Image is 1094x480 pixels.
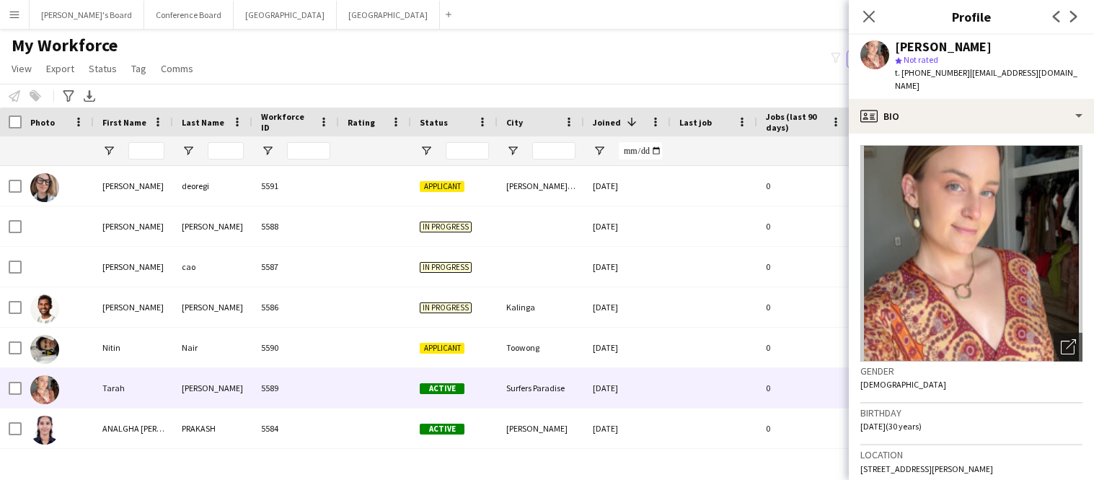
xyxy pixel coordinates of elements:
span: First Name [102,117,146,128]
div: 0 [757,247,851,287]
div: [DATE] [584,206,671,246]
input: Status Filter Input [446,142,489,160]
img: Nitin Nair [30,335,59,364]
div: Bio [849,99,1094,134]
div: [DATE] [584,368,671,408]
span: Applicant [420,181,464,192]
div: [DATE] [584,287,671,327]
span: Active [420,383,464,394]
input: Workforce ID Filter Input [287,142,330,160]
img: Crew avatar or photo [860,145,1082,362]
app-action-btn: Advanced filters [60,87,77,105]
button: Open Filter Menu [420,144,433,157]
div: 5591 [252,166,339,206]
div: 5588 [252,206,339,246]
div: [PERSON_NAME] [94,247,173,287]
span: [DATE] (30 years) [860,421,922,432]
span: In progress [420,222,472,232]
div: [PERSON_NAME] [173,368,252,408]
span: In progress [420,302,472,313]
button: [GEOGRAPHIC_DATA] [234,1,337,29]
span: | [EMAIL_ADDRESS][DOMAIN_NAME] [895,67,1077,91]
span: Last Name [182,117,224,128]
div: 0 [757,409,851,448]
span: In progress [420,262,472,273]
div: 5587 [252,247,339,287]
div: [DATE] [584,328,671,367]
div: 5589 [252,368,339,408]
div: [DATE] [584,409,671,448]
button: [PERSON_NAME]'s Board [30,1,144,29]
div: 0 [757,206,851,246]
div: [PERSON_NAME] [94,166,173,206]
div: Kalinga [498,287,584,327]
img: simona deoregi [30,173,59,202]
div: Open photos pop-in [1054,333,1082,362]
button: Open Filter Menu [593,144,606,157]
span: Jobs (last 90 days) [766,111,825,133]
a: Export [40,59,80,78]
div: 0 [757,287,851,327]
div: 5584 [252,409,339,448]
div: ANALGHA [PERSON_NAME] [94,409,173,448]
button: Open Filter Menu [182,144,195,157]
a: Comms [155,59,199,78]
div: Tarah [94,368,173,408]
h3: Location [860,448,1082,461]
span: Last job [679,117,712,128]
img: Tarah Avery-Flack [30,375,59,404]
h3: Profile [849,7,1094,26]
div: cao [173,247,252,287]
div: Toowong [498,328,584,367]
div: [PERSON_NAME] [94,287,173,327]
span: My Workforce [12,35,118,56]
span: Workforce ID [261,111,313,133]
h3: Birthday [860,406,1082,419]
span: View [12,62,32,75]
a: View [6,59,38,78]
button: [GEOGRAPHIC_DATA] [337,1,440,29]
input: Joined Filter Input [619,142,662,160]
div: [PERSON_NAME] [173,206,252,246]
button: Conference Board [144,1,234,29]
span: [STREET_ADDRESS][PERSON_NAME] [860,463,993,474]
span: t. [PHONE_NUMBER] [895,67,970,78]
span: Joined [593,117,621,128]
div: Surfers Paradise [498,368,584,408]
div: 0 [757,166,851,206]
div: 5590 [252,328,339,367]
h3: Gender [860,365,1082,378]
span: Tag [131,62,146,75]
div: [DATE] [584,247,671,287]
div: [PERSON_NAME] [94,206,173,246]
img: ANALGHA MARY PRAKASH [30,416,59,445]
div: 0 [757,328,851,367]
span: Status [89,62,117,75]
div: [PERSON_NAME] [498,409,584,448]
app-action-btn: Export XLSX [81,87,98,105]
input: Last Name Filter Input [208,142,244,160]
button: Open Filter Menu [506,144,519,157]
div: deoregi [173,166,252,206]
button: Open Filter Menu [261,144,274,157]
div: [PERSON_NAME] [895,40,992,53]
div: [PERSON_NAME] [173,287,252,327]
span: [DEMOGRAPHIC_DATA] [860,379,946,390]
span: City [506,117,523,128]
div: 0 [757,368,851,408]
span: Export [46,62,74,75]
input: First Name Filter Input [128,142,164,160]
button: Everyone2,166 [847,51,919,68]
input: City Filter Input [532,142,575,160]
a: Status [83,59,123,78]
button: Open Filter Menu [102,144,115,157]
div: 5586 [252,287,339,327]
div: [DATE] [584,166,671,206]
span: Applicant [420,343,464,354]
div: PRAKASH [173,409,252,448]
div: [PERSON_NAME] Hills [498,166,584,206]
div: Nair [173,328,252,367]
div: Nitin [94,328,173,367]
span: Active [420,424,464,435]
a: Tag [125,59,152,78]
